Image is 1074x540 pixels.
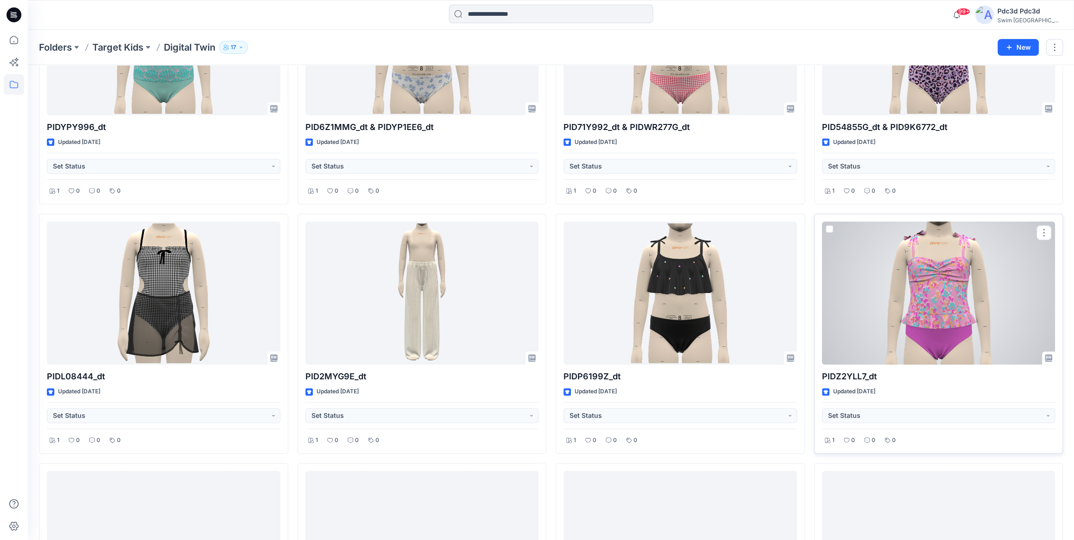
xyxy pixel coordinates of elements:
p: PIDZ2YLL7_dt [822,370,1055,383]
p: 0 [593,436,596,445]
p: 0 [335,436,338,445]
p: 0 [613,436,617,445]
p: PIDYPY996_dt [47,121,280,134]
p: 0 [335,186,338,196]
p: 0 [375,186,379,196]
p: 0 [117,436,121,445]
p: 1 [832,436,835,445]
p: Updated [DATE] [58,137,100,147]
p: 1 [316,186,318,196]
p: 0 [355,436,359,445]
a: Folders [39,41,72,54]
p: 0 [851,186,855,196]
p: PID54855G_dt & PID9K6772_dt [822,121,1055,134]
p: 0 [355,186,359,196]
span: 99+ [956,8,970,15]
p: Updated [DATE] [575,137,617,147]
p: 1 [832,186,835,196]
a: PIDL08444_dt [47,221,280,364]
p: 17 [231,42,236,52]
p: Updated [DATE] [317,387,359,397]
p: Updated [DATE] [575,387,617,397]
p: 1 [574,186,576,196]
p: 0 [872,436,875,445]
a: PID2MYG9E_dt [305,221,539,364]
p: 0 [97,186,100,196]
p: 1 [57,186,59,196]
p: 0 [76,436,80,445]
p: PID6Z1MMG_dt & PIDYP1EE6_dt [305,121,539,134]
p: 0 [117,186,121,196]
p: 0 [375,436,379,445]
p: 0 [613,186,617,196]
div: Swim [GEOGRAPHIC_DATA] [997,17,1062,24]
p: 1 [574,436,576,445]
p: Digital Twin [164,41,215,54]
p: 0 [76,186,80,196]
p: Updated [DATE] [833,387,875,397]
p: Updated [DATE] [833,137,875,147]
p: PID2MYG9E_dt [305,370,539,383]
p: 0 [97,436,100,445]
p: 0 [593,186,596,196]
p: 0 [634,186,637,196]
p: 0 [892,436,896,445]
p: 0 [892,186,896,196]
p: PIDP6199Z_dt [563,370,797,383]
a: Target Kids [92,41,143,54]
p: Updated [DATE] [317,137,359,147]
div: Pdc3d Pdc3d [997,6,1062,17]
p: 0 [851,436,855,445]
p: 0 [872,186,875,196]
a: PIDP6199Z_dt [563,221,797,364]
p: Updated [DATE] [58,387,100,397]
p: PIDL08444_dt [47,370,280,383]
p: PID71Y992_dt & PIDWR277G_dt [563,121,797,134]
a: PIDZ2YLL7_dt [822,221,1055,364]
button: New [997,39,1039,56]
img: avatar [975,6,994,24]
p: 1 [57,436,59,445]
p: 1 [316,436,318,445]
p: 0 [634,436,637,445]
button: 17 [219,41,248,54]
